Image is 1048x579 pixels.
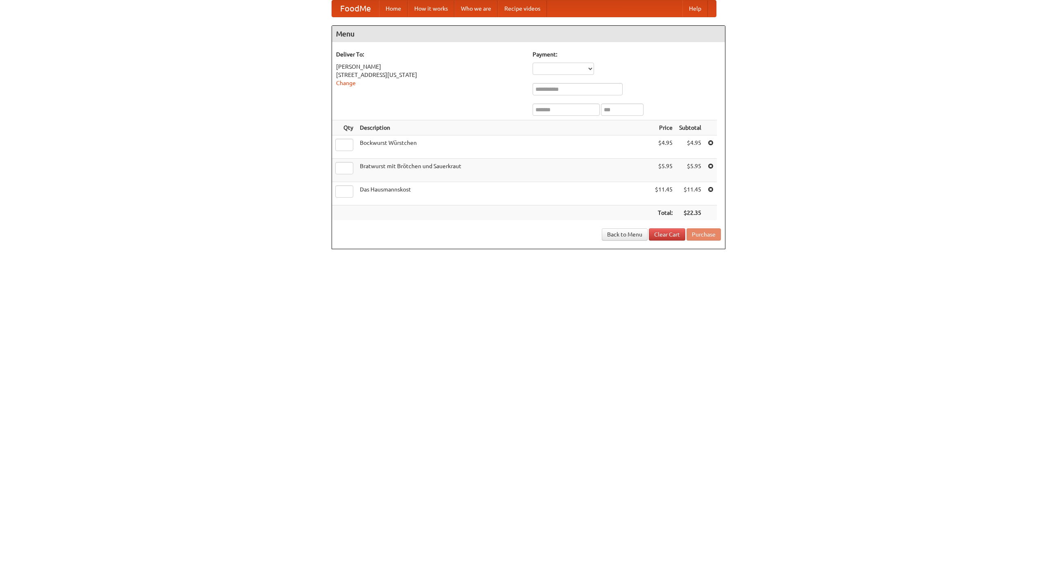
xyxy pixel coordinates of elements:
[652,205,676,221] th: Total:
[336,50,524,59] h5: Deliver To:
[687,228,721,241] button: Purchase
[336,80,356,86] a: Change
[332,26,725,42] h4: Menu
[652,159,676,182] td: $5.95
[336,71,524,79] div: [STREET_ADDRESS][US_STATE]
[357,135,652,159] td: Bockwurst Würstchen
[357,159,652,182] td: Bratwurst mit Brötchen und Sauerkraut
[652,120,676,135] th: Price
[408,0,454,17] a: How it works
[676,205,705,221] th: $22.35
[336,63,524,71] div: [PERSON_NAME]
[379,0,408,17] a: Home
[676,135,705,159] td: $4.95
[649,228,685,241] a: Clear Cart
[533,50,721,59] h5: Payment:
[357,120,652,135] th: Description
[498,0,547,17] a: Recipe videos
[357,182,652,205] td: Das Hausmannskost
[454,0,498,17] a: Who we are
[676,159,705,182] td: $5.95
[652,135,676,159] td: $4.95
[652,182,676,205] td: $11.45
[602,228,648,241] a: Back to Menu
[676,120,705,135] th: Subtotal
[682,0,708,17] a: Help
[676,182,705,205] td: $11.45
[332,0,379,17] a: FoodMe
[332,120,357,135] th: Qty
